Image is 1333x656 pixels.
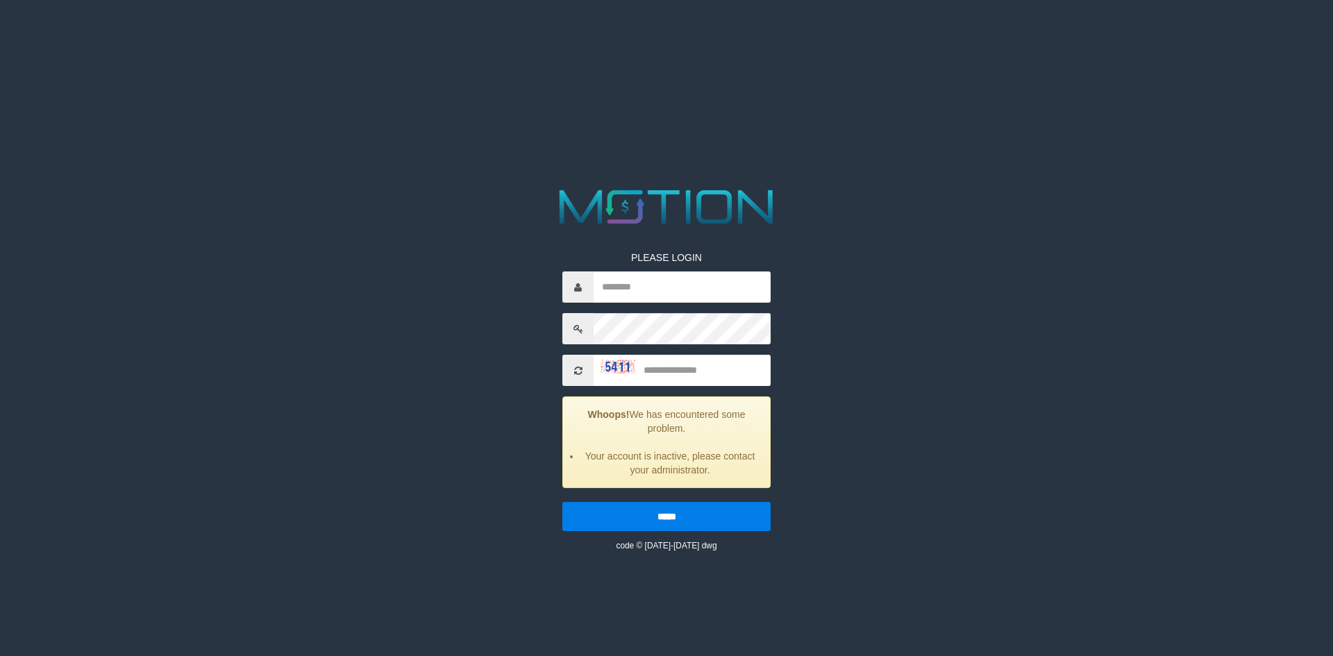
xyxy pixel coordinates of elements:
[580,449,760,477] li: Your account is inactive, please contact your administrator.
[616,541,716,550] small: code © [DATE]-[DATE] dwg
[562,251,771,264] p: PLEASE LOGIN
[601,360,635,373] img: captcha
[562,396,771,488] div: We has encountered some problem.
[550,184,783,230] img: MOTION_logo.png
[588,409,630,420] strong: Whoops!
